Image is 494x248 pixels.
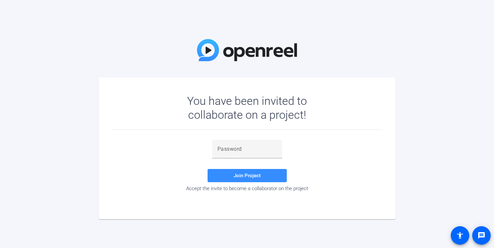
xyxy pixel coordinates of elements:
[112,186,382,191] div: Accept the invite to become a collaborator on the project
[478,231,485,239] mat-icon: message
[234,173,261,179] span: Join Project
[456,231,464,239] mat-icon: accessibility
[197,39,297,61] img: OpenReel Logo
[208,169,287,182] button: Join Project
[217,145,277,153] input: Password
[168,94,326,122] div: You have been invited to collaborate on a project!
